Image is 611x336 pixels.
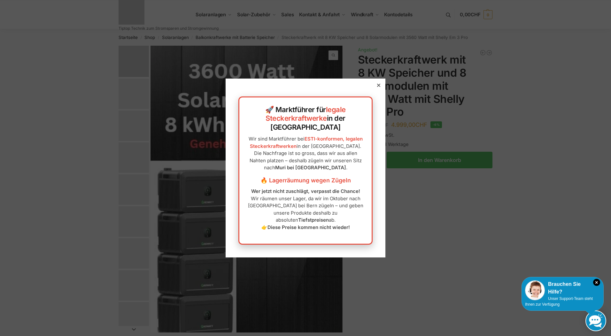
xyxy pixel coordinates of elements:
p: Wir räumen unser Lager, da wir im Oktober nach [GEOGRAPHIC_DATA] bei Bern zügeln – und geben unse... [246,188,365,231]
strong: Wer jetzt nicht zuschlägt, verpasst die Chance! [251,188,360,194]
strong: Diese Preise kommen nicht wieder! [267,224,350,230]
strong: Tiefstpreisen [298,217,329,223]
a: legale Steckerkraftwerke [266,105,346,123]
span: Unser Support-Team steht Ihnen zur Verfügung [525,296,593,307]
i: Schließen [593,279,600,286]
img: Customer service [525,280,545,300]
div: Brauchen Sie Hilfe? [525,280,600,296]
h3: 🔥 Lagerräumung wegen Zügeln [246,176,365,185]
a: ESTI-konformen, legalen Steckerkraftwerken [250,136,363,149]
strong: Muri bei [GEOGRAPHIC_DATA] [275,164,346,171]
h2: 🚀 Marktführer für in der [GEOGRAPHIC_DATA] [246,105,365,132]
p: Wir sind Marktführer bei in der [GEOGRAPHIC_DATA]. Die Nachfrage ist so gross, dass wir aus allen... [246,135,365,172]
